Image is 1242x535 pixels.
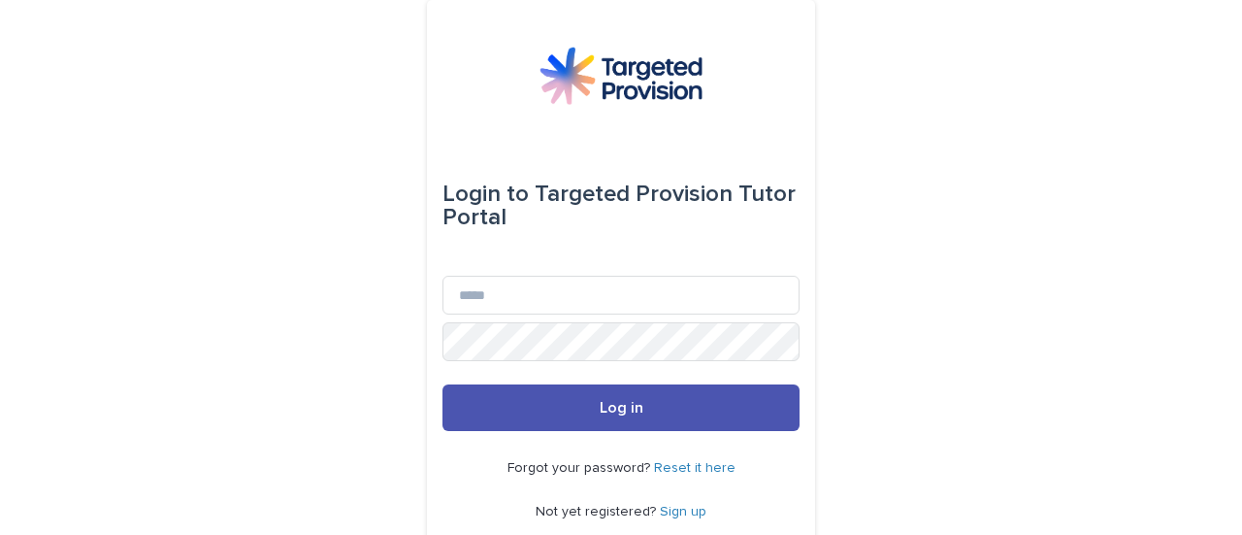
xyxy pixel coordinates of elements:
[600,400,643,416] span: Log in
[654,461,735,475] a: Reset it here
[539,47,703,105] img: M5nRWzHhSzIhMunXDL62
[507,461,654,475] span: Forgot your password?
[536,505,660,518] span: Not yet registered?
[442,167,800,245] div: Targeted Provision Tutor Portal
[442,183,529,206] span: Login to
[442,385,800,431] button: Log in
[660,505,706,518] a: Sign up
